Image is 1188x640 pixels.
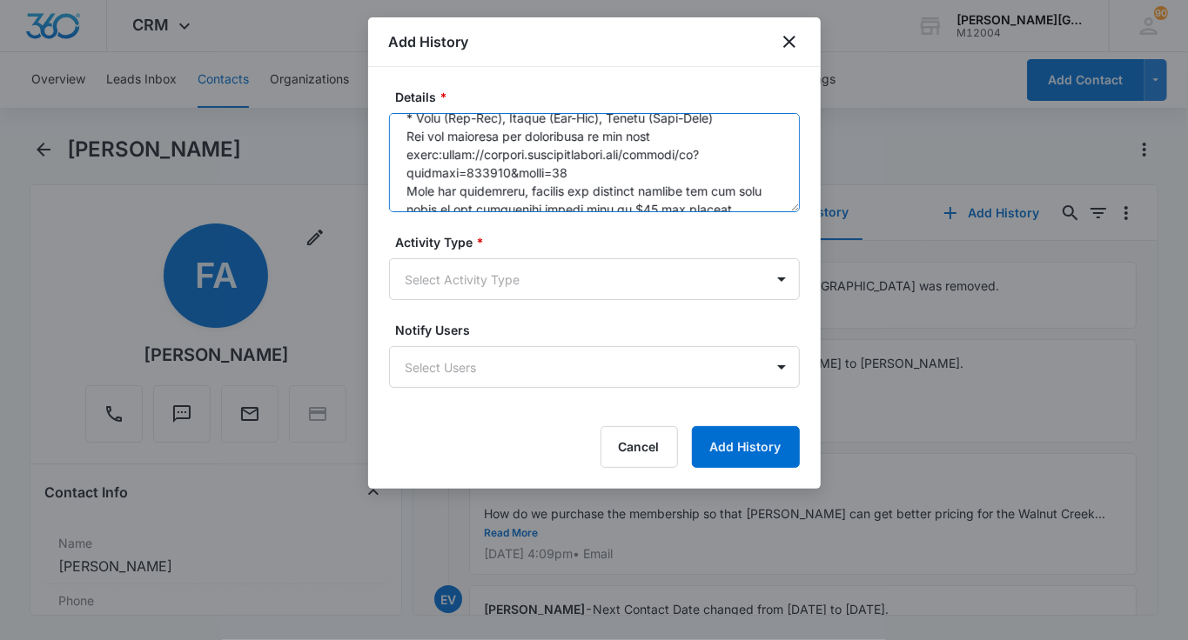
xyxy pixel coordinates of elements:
[389,31,469,52] h1: Add History
[779,31,800,52] button: close
[692,426,800,468] button: Add History
[396,321,807,339] label: Notify Users
[396,233,807,251] label: Activity Type
[389,113,800,212] textarea: Lo Ipsumd, Sita cons adipi elits doe temp! In utlabore etdo magna aliquaeni admin ven quisnostru ...
[396,88,807,106] label: Details
[601,426,678,468] button: Cancel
